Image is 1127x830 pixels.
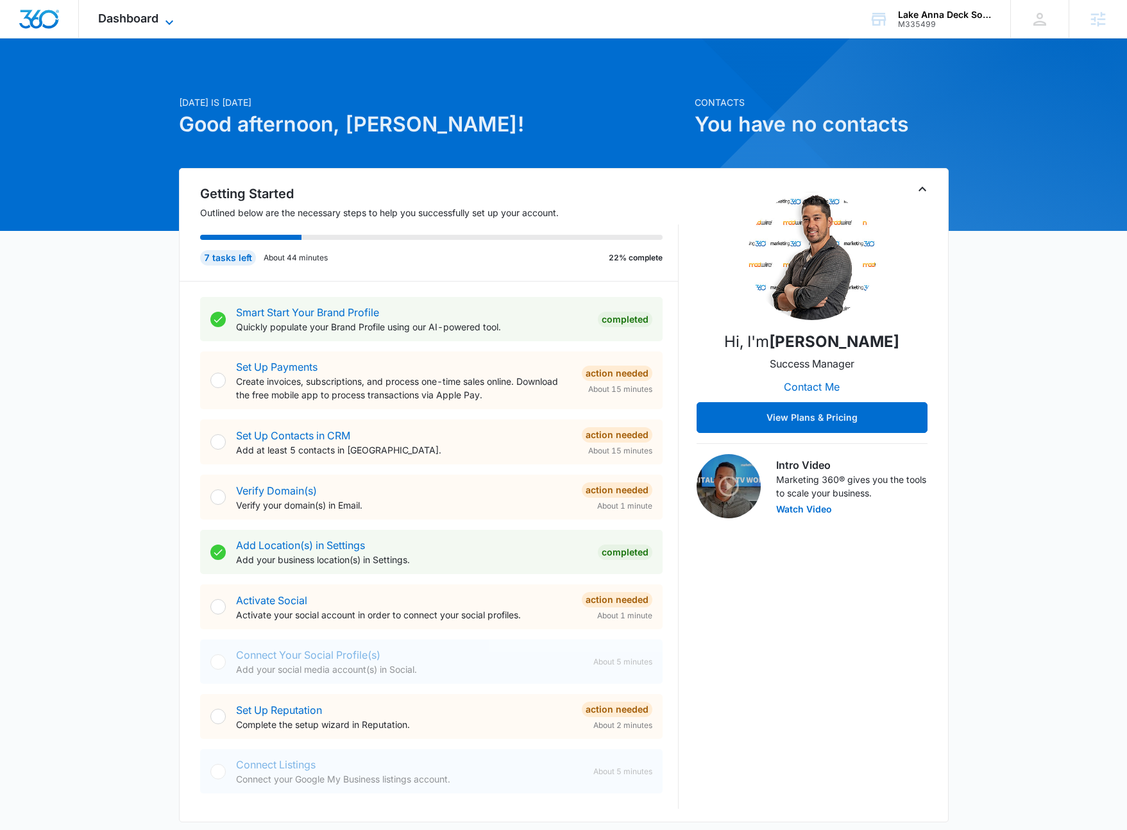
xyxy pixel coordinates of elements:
a: Set Up Contacts in CRM [236,429,350,442]
div: Action Needed [582,366,652,381]
p: Activate your social account in order to connect your social profiles. [236,608,572,622]
span: About 15 minutes [588,445,652,457]
button: Contact Me [771,371,852,402]
button: Toggle Collapse [915,182,930,197]
p: Create invoices, subscriptions, and process one-time sales online. Download the free mobile app t... [236,375,572,402]
h1: You have no contacts [695,109,949,140]
a: Smart Start Your Brand Profile [236,306,379,319]
span: About 15 minutes [588,384,652,395]
div: Completed [598,545,652,560]
p: Marketing 360® gives you the tools to scale your business. [776,473,928,500]
p: Verify your domain(s) in Email. [236,498,572,512]
div: account name [898,10,992,20]
p: Quickly populate your Brand Profile using our AI-powered tool. [236,320,588,334]
strong: [PERSON_NAME] [769,332,899,351]
p: Success Manager [770,356,854,371]
span: About 1 minute [597,610,652,622]
a: Verify Domain(s) [236,484,317,497]
div: 7 tasks left [200,250,256,266]
div: account id [898,20,992,29]
p: Add at least 5 contacts in [GEOGRAPHIC_DATA]. [236,443,572,457]
span: About 1 minute [597,500,652,512]
p: [DATE] is [DATE] [179,96,687,109]
img: Kyle Knoop [748,192,876,320]
p: Outlined below are the necessary steps to help you successfully set up your account. [200,206,679,219]
a: Set Up Payments [236,360,318,373]
span: About 5 minutes [593,656,652,668]
a: Activate Social [236,594,307,607]
h3: Intro Video [776,457,928,473]
h2: Getting Started [200,184,679,203]
p: Complete the setup wizard in Reputation. [236,718,572,731]
span: About 5 minutes [593,766,652,777]
p: Hi, I'm [724,330,899,353]
button: Watch Video [776,505,832,514]
p: About 44 minutes [264,252,328,264]
p: Connect your Google My Business listings account. [236,772,583,786]
p: Add your social media account(s) in Social. [236,663,583,676]
div: Action Needed [582,482,652,498]
span: Dashboard [98,12,158,25]
img: Intro Video [697,454,761,518]
p: Add your business location(s) in Settings. [236,553,588,566]
button: View Plans & Pricing [697,402,928,433]
p: 22% complete [609,252,663,264]
div: Action Needed [582,702,652,717]
a: Add Location(s) in Settings [236,539,365,552]
span: About 2 minutes [593,720,652,731]
h1: Good afternoon, [PERSON_NAME]! [179,109,687,140]
p: Contacts [695,96,949,109]
div: Action Needed [582,427,652,443]
a: Set Up Reputation [236,704,322,716]
div: Completed [598,312,652,327]
div: Action Needed [582,592,652,607]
